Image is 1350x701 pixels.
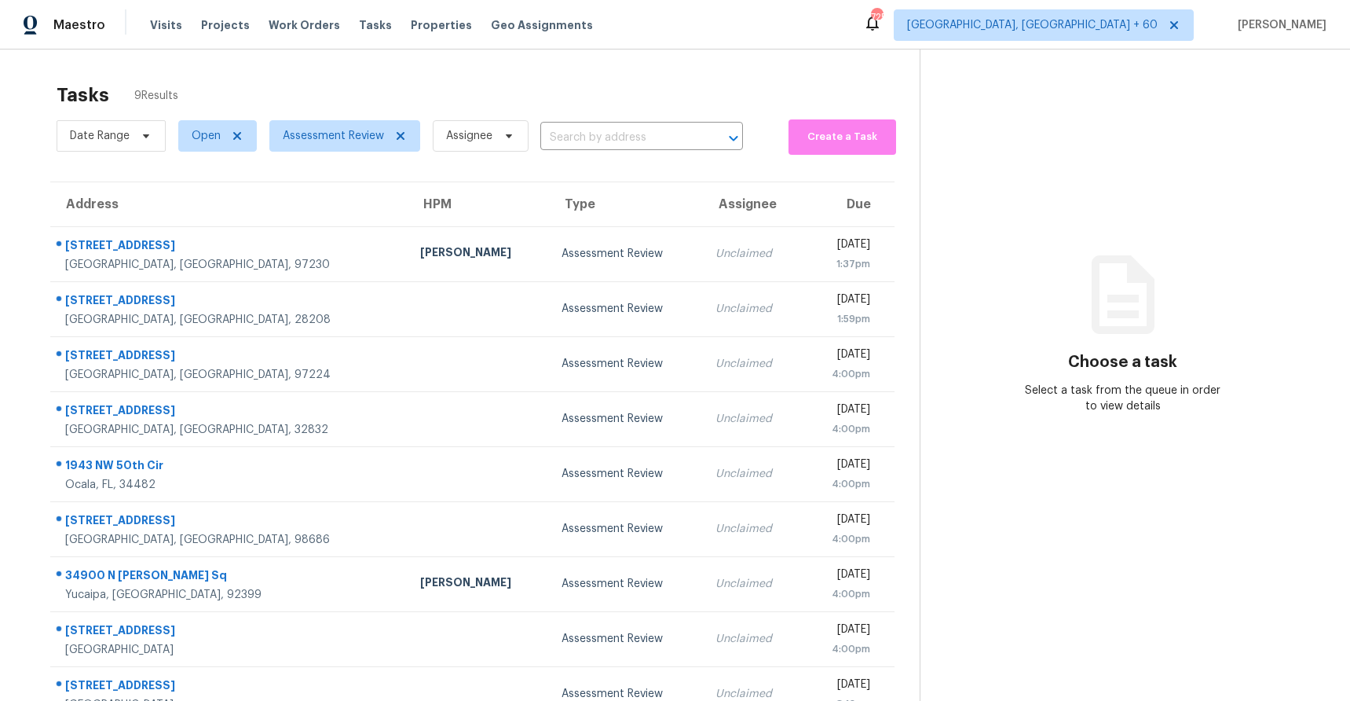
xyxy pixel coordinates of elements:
[562,521,690,537] div: Assessment Review
[65,312,395,328] div: [GEOGRAPHIC_DATA], [GEOGRAPHIC_DATA], 28208
[796,128,889,146] span: Create a Task
[1068,354,1177,370] h3: Choose a task
[803,182,895,226] th: Due
[150,17,182,33] span: Visits
[1231,17,1326,33] span: [PERSON_NAME]
[65,567,395,587] div: 34900 N [PERSON_NAME] Sq
[715,356,790,372] div: Unclaimed
[269,17,340,33] span: Work Orders
[815,256,870,272] div: 1:37pm
[715,466,790,482] div: Unclaimed
[815,622,870,641] div: [DATE]
[65,347,395,367] div: [STREET_ADDRESS]
[715,246,790,262] div: Unclaimed
[53,17,105,33] span: Maestro
[723,127,745,149] button: Open
[815,347,870,366] div: [DATE]
[408,182,549,226] th: HPM
[715,301,790,317] div: Unclaimed
[50,182,408,226] th: Address
[201,17,250,33] span: Projects
[715,576,790,592] div: Unclaimed
[815,512,870,531] div: [DATE]
[65,257,395,273] div: [GEOGRAPHIC_DATA], [GEOGRAPHIC_DATA], 97230
[562,466,690,482] div: Assessment Review
[359,20,392,31] span: Tasks
[562,411,690,427] div: Assessment Review
[192,128,221,144] span: Open
[715,521,790,537] div: Unclaimed
[549,182,703,226] th: Type
[411,17,472,33] span: Properties
[562,301,690,317] div: Assessment Review
[540,126,699,150] input: Search by address
[815,421,870,437] div: 4:00pm
[65,532,395,548] div: [GEOGRAPHIC_DATA], [GEOGRAPHIC_DATA], 98686
[562,631,690,647] div: Assessment Review
[65,587,395,603] div: Yucaipa, [GEOGRAPHIC_DATA], 92399
[815,457,870,476] div: [DATE]
[562,246,690,262] div: Assessment Review
[815,531,870,547] div: 4:00pm
[65,622,395,642] div: [STREET_ADDRESS]
[815,641,870,657] div: 4:00pm
[65,422,395,438] div: [GEOGRAPHIC_DATA], [GEOGRAPHIC_DATA], 32832
[70,128,130,144] span: Date Range
[65,292,395,312] div: [STREET_ADDRESS]
[815,311,870,327] div: 1:59pm
[815,677,870,696] div: [DATE]
[703,182,803,226] th: Assignee
[283,128,384,144] span: Assessment Review
[420,574,536,594] div: [PERSON_NAME]
[420,244,536,264] div: [PERSON_NAME]
[491,17,593,33] span: Geo Assignments
[815,237,870,256] div: [DATE]
[65,677,395,697] div: [STREET_ADDRESS]
[57,87,109,103] h2: Tasks
[65,367,395,383] div: [GEOGRAPHIC_DATA], [GEOGRAPHIC_DATA], 97224
[1022,383,1224,414] div: Select a task from the queue in order to view details
[715,411,790,427] div: Unclaimed
[815,586,870,602] div: 4:00pm
[815,402,870,421] div: [DATE]
[65,457,395,477] div: 1943 NW 50th Cir
[815,292,870,311] div: [DATE]
[65,402,395,422] div: [STREET_ADDRESS]
[815,567,870,586] div: [DATE]
[65,477,395,493] div: Ocala, FL, 34482
[788,119,897,155] button: Create a Task
[562,356,690,372] div: Assessment Review
[446,128,492,144] span: Assignee
[562,576,690,592] div: Assessment Review
[815,476,870,492] div: 4:00pm
[907,17,1158,33] span: [GEOGRAPHIC_DATA], [GEOGRAPHIC_DATA] + 60
[815,366,870,382] div: 4:00pm
[134,88,178,104] span: 9 Results
[715,631,790,647] div: Unclaimed
[65,642,395,658] div: [GEOGRAPHIC_DATA]
[65,237,395,257] div: [STREET_ADDRESS]
[871,9,882,25] div: 725
[65,512,395,532] div: [STREET_ADDRESS]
